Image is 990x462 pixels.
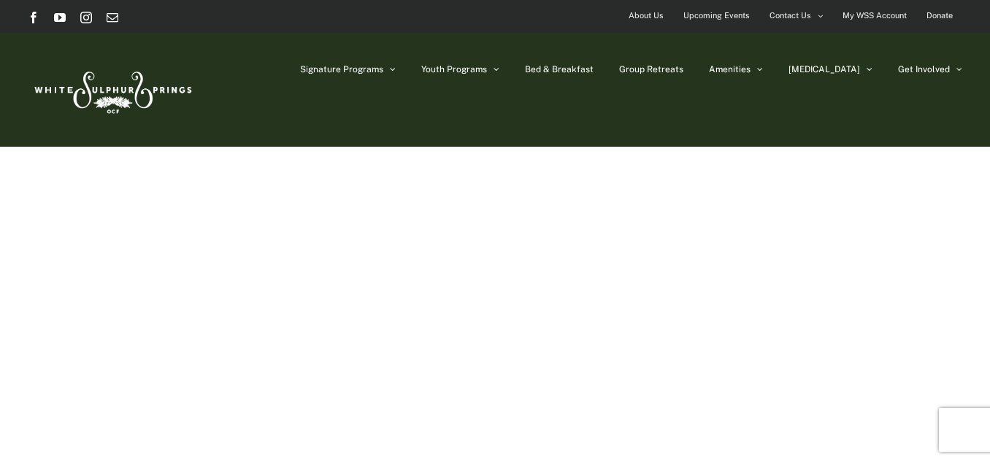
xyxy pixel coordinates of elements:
a: Amenities [709,33,763,106]
span: Get Involved [898,65,950,74]
a: YouTube [54,12,66,23]
span: Amenities [709,65,751,74]
a: [MEDICAL_DATA] [788,33,872,106]
span: Donate [926,5,953,26]
a: Signature Programs [300,33,396,106]
nav: Main Menu [300,33,962,106]
span: [MEDICAL_DATA] [788,65,860,74]
a: Group Retreats [619,33,683,106]
span: Upcoming Events [683,5,750,26]
a: Bed & Breakfast [525,33,594,106]
a: Facebook [28,12,39,23]
a: Youth Programs [421,33,499,106]
a: Email [107,12,118,23]
span: Youth Programs [421,65,487,74]
span: My WSS Account [843,5,907,26]
img: White Sulphur Springs Logo [28,55,196,124]
span: About Us [629,5,664,26]
span: Bed & Breakfast [525,65,594,74]
span: Contact Us [770,5,811,26]
a: Instagram [80,12,92,23]
span: Signature Programs [300,65,383,74]
span: Group Retreats [619,65,683,74]
a: Get Involved [898,33,962,106]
